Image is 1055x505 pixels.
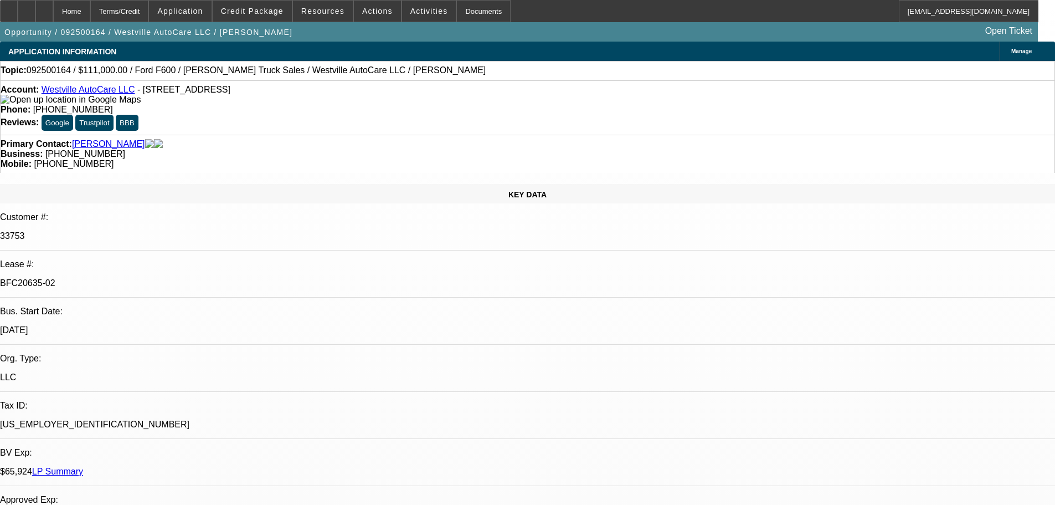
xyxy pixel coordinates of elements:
[1,118,39,127] strong: Reviews:
[1011,48,1032,54] span: Manage
[1,105,30,114] strong: Phone:
[145,139,154,149] img: facebook-icon.png
[508,190,547,199] span: KEY DATA
[1,139,72,149] strong: Primary Contact:
[157,7,203,16] span: Application
[42,85,135,94] a: Westville AutoCare LLC
[1,95,141,104] a: View Google Maps
[981,22,1037,40] a: Open Ticket
[213,1,292,22] button: Credit Package
[33,105,113,114] span: [PHONE_NUMBER]
[27,65,486,75] span: 092500164 / $111,000.00 / Ford F600 / [PERSON_NAME] Truck Sales / Westville AutoCare LLC / [PERSO...
[149,1,211,22] button: Application
[34,159,114,169] span: [PHONE_NUMBER]
[221,7,284,16] span: Credit Package
[301,7,344,16] span: Resources
[42,115,73,131] button: Google
[4,28,292,37] span: Opportunity / 092500164 / Westville AutoCare LLC / [PERSON_NAME]
[1,95,141,105] img: Open up location in Google Maps
[354,1,401,22] button: Actions
[116,115,138,131] button: BBB
[410,7,448,16] span: Activities
[154,139,163,149] img: linkedin-icon.png
[8,47,116,56] span: APPLICATION INFORMATION
[402,1,456,22] button: Activities
[362,7,393,16] span: Actions
[137,85,230,94] span: - [STREET_ADDRESS]
[1,159,32,169] strong: Mobile:
[1,65,27,75] strong: Topic:
[32,467,83,476] a: LP Summary
[293,1,353,22] button: Resources
[72,139,145,149] a: [PERSON_NAME]
[1,149,43,159] strong: Business:
[75,115,113,131] button: Trustpilot
[45,149,125,159] span: [PHONE_NUMBER]
[1,85,39,94] strong: Account:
